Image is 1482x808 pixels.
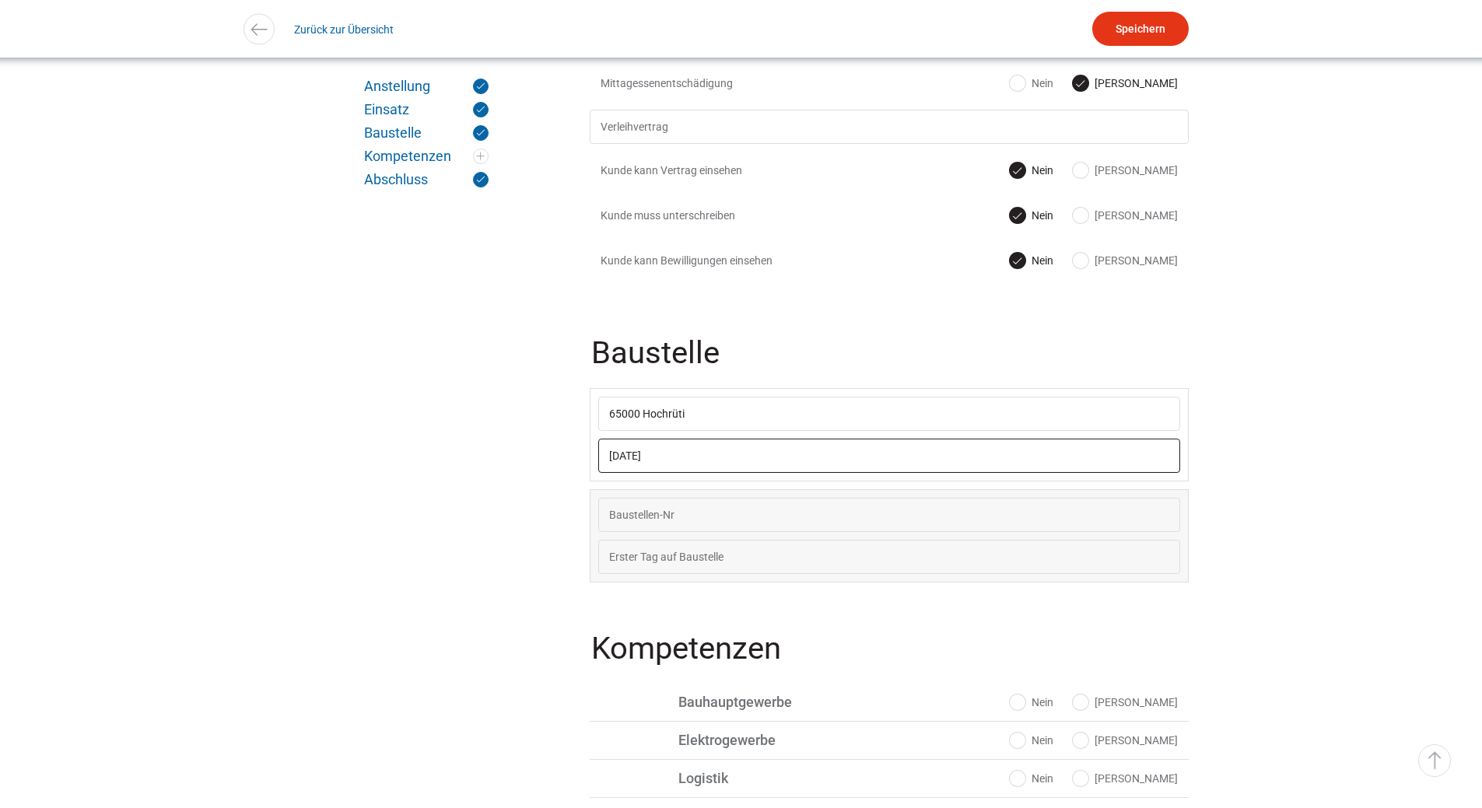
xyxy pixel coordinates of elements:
a: Anstellung [364,79,489,94]
label: [PERSON_NAME] [1073,208,1178,223]
label: Nein [1010,163,1053,178]
label: Nein [1010,75,1053,91]
img: icon-arrow-left.svg [247,18,270,40]
input: Erster Tag auf Baustelle [598,439,1180,473]
a: Abschluss [364,172,489,187]
a: Zurück zur Übersicht [294,12,394,47]
span: Elektrogewerbe [678,733,869,747]
label: Nein [1010,253,1053,268]
legend: Kompetenzen [590,633,1192,684]
label: Nein [1010,208,1053,223]
a: ▵ Nach oben [1418,744,1451,777]
input: Baustellen-Nr [598,498,1180,532]
a: Kompetenzen [364,149,489,164]
label: [PERSON_NAME] [1073,694,1178,710]
label: Nein [1010,771,1053,786]
a: Baustelle [364,125,489,141]
label: [PERSON_NAME] [1073,163,1178,178]
legend: Baustelle [590,338,1192,388]
label: Nein [1010,733,1053,748]
input: Verleihvertrag [590,110,1189,144]
label: [PERSON_NAME] [1073,75,1178,91]
label: Nein [1010,694,1053,710]
span: Logistik [678,771,869,785]
label: [PERSON_NAME] [1073,771,1178,786]
label: [PERSON_NAME] [1073,733,1178,748]
a: Einsatz [364,102,489,117]
span: Kunde kann Vertrag einsehen [601,163,791,178]
input: Erster Tag auf Baustelle [598,540,1180,574]
span: Kunde kann Bewilligungen einsehen [601,253,791,268]
span: Kunde muss unterschreiben [601,208,791,223]
span: Bauhauptgewerbe [678,694,869,709]
input: Speichern [1092,12,1189,46]
input: Baustellen-Nr [598,397,1180,431]
label: [PERSON_NAME] [1073,253,1178,268]
span: Mittagessenentschädigung [601,75,791,91]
